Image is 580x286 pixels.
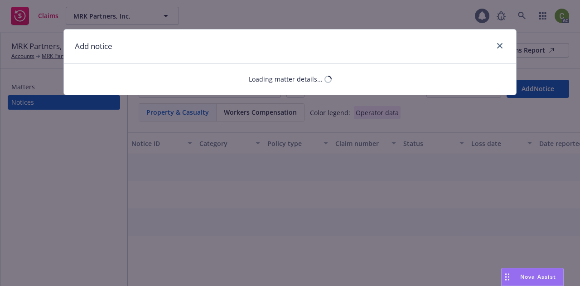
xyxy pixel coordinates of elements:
div: Drag to move [502,268,513,286]
div: Loading matter details... [249,74,323,84]
span: Nova Assist [520,273,556,281]
a: close [494,40,505,51]
h1: Add notice [75,40,112,52]
button: Nova Assist [501,268,564,286]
